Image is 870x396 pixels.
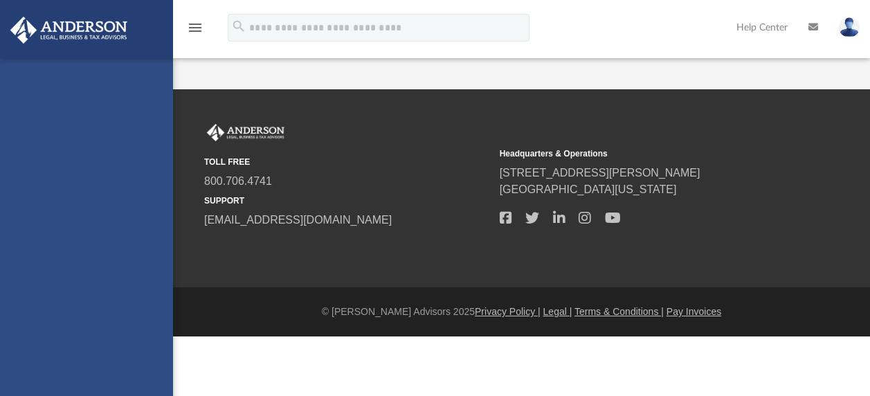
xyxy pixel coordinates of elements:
a: Legal | [543,306,572,317]
img: Anderson Advisors Platinum Portal [6,17,132,44]
a: menu [187,26,203,36]
div: © [PERSON_NAME] Advisors 2025 [173,305,870,319]
a: [STREET_ADDRESS][PERSON_NAME] [500,167,700,179]
img: Anderson Advisors Platinum Portal [204,124,287,142]
a: Privacy Policy | [475,306,541,317]
a: Terms & Conditions | [574,306,664,317]
img: User Pic [839,17,860,37]
small: SUPPORT [204,195,490,207]
a: [GEOGRAPHIC_DATA][US_STATE] [500,183,677,195]
a: [EMAIL_ADDRESS][DOMAIN_NAME] [204,214,392,226]
a: 800.706.4741 [204,175,272,187]
a: Pay Invoices [667,306,721,317]
small: Headquarters & Operations [500,147,786,160]
small: TOLL FREE [204,156,490,168]
i: search [231,19,246,34]
i: menu [187,19,203,36]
